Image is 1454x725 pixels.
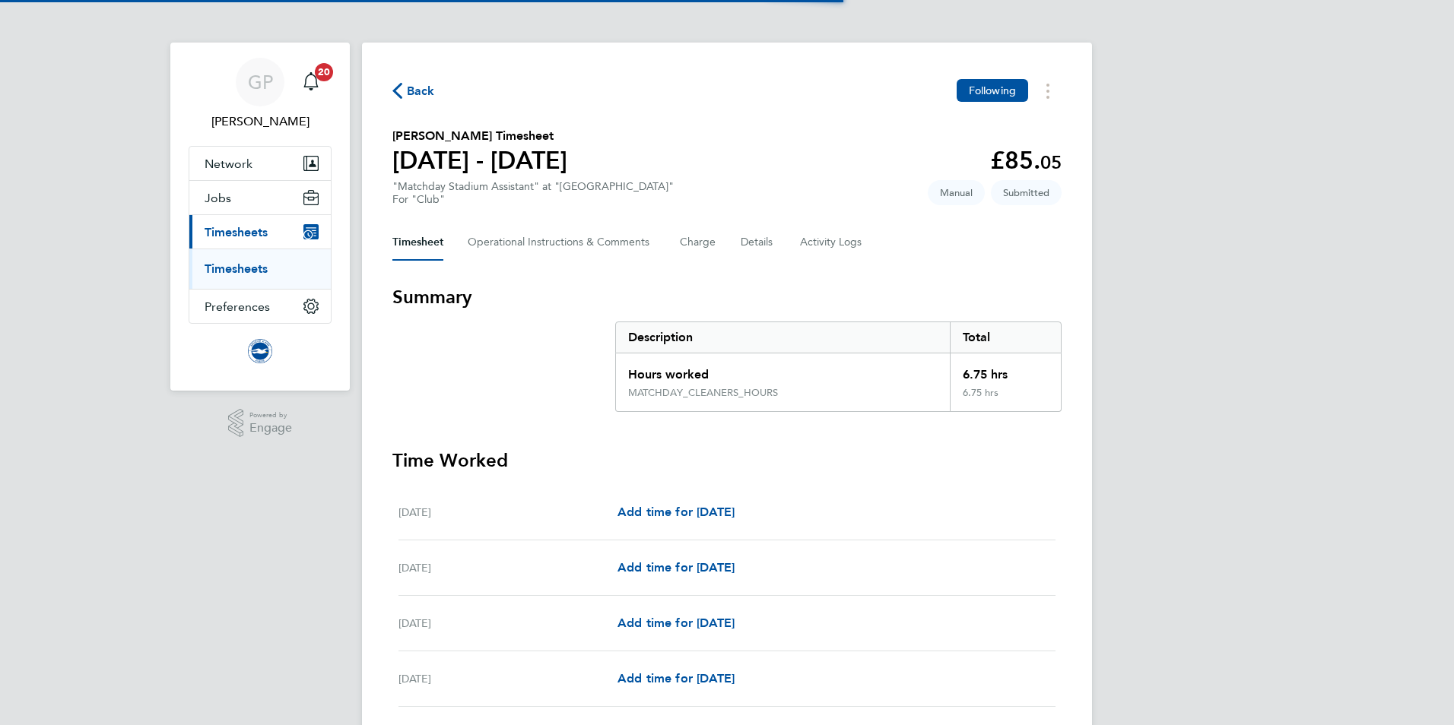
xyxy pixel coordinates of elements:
[617,671,735,685] span: Add time for [DATE]
[957,79,1028,102] button: Following
[248,339,272,363] img: brightonandhovealbion-logo-retina.png
[392,145,567,176] h1: [DATE] - [DATE]
[205,299,270,314] span: Preferences
[189,290,331,323] button: Preferences
[392,285,1062,309] h3: Summary
[392,224,443,261] button: Timesheet
[205,225,268,239] span: Timesheets
[392,81,435,100] button: Back
[189,215,331,249] button: Timesheets
[205,261,268,276] a: Timesheets
[296,58,326,106] a: 20
[950,322,1061,353] div: Total
[170,43,350,391] nav: Main navigation
[950,387,1061,411] div: 6.75 hrs
[392,193,674,206] div: For "Club"
[617,670,735,688] a: Add time for [DATE]
[615,321,1062,412] div: Summary
[680,224,716,261] button: Charge
[189,339,332,363] a: Go to home page
[205,191,231,205] span: Jobs
[392,180,674,206] div: "Matchday Stadium Assistant" at "[GEOGRAPHIC_DATA]"
[468,224,656,261] button: Operational Instructions & Comments
[617,616,735,630] span: Add time for [DATE]
[990,146,1062,175] app-decimal: £85.
[392,127,567,145] h2: [PERSON_NAME] Timesheet
[392,448,1062,473] h3: Time Worked
[205,157,252,171] span: Network
[617,503,735,521] a: Add time for [DATE]
[950,353,1061,387] div: 6.75 hrs
[628,387,778,399] div: MATCHDAY_CLEANERS_HOURS
[800,224,864,261] button: Activity Logs
[1040,151,1062,173] span: 05
[969,84,1016,97] span: Following
[617,614,735,632] a: Add time for [DATE]
[249,422,292,435] span: Engage
[617,505,735,519] span: Add time for [DATE]
[189,249,331,289] div: Timesheets
[189,181,331,214] button: Jobs
[398,614,617,632] div: [DATE]
[1034,79,1062,103] button: Timesheets Menu
[398,503,617,521] div: [DATE]
[189,147,331,180] button: Network
[398,670,617,688] div: [DATE]
[249,409,292,422] span: Powered by
[741,224,776,261] button: Details
[616,353,950,387] div: Hours worked
[991,180,1062,205] span: This timesheet is Submitted.
[616,322,950,353] div: Description
[189,112,332,131] span: Gareth Pond
[407,82,435,100] span: Back
[189,58,332,131] a: GP[PERSON_NAME]
[398,559,617,577] div: [DATE]
[928,180,985,205] span: This timesheet was manually created.
[248,72,273,92] span: GP
[315,63,333,81] span: 20
[617,559,735,577] a: Add time for [DATE]
[228,409,293,438] a: Powered byEngage
[617,560,735,575] span: Add time for [DATE]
